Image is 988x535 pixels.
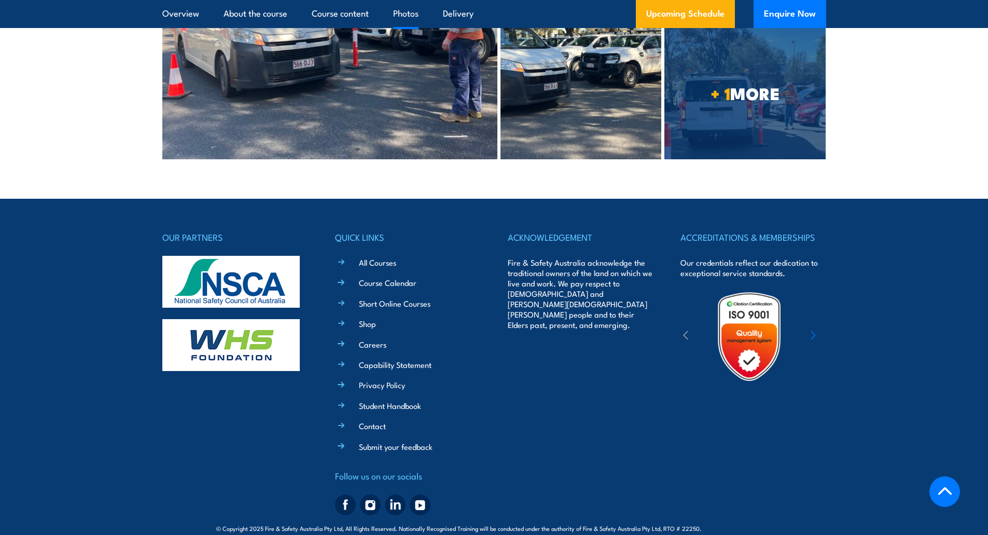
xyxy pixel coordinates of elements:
[359,257,396,268] a: All Courses
[711,80,730,106] strong: + 1
[508,257,653,330] p: Fire & Safety Australia acknowledge the traditional owners of the land on which we live and work....
[795,319,885,354] img: ewpa-logo
[359,359,432,370] a: Capability Statement
[359,420,386,431] a: Contact
[680,230,826,244] h4: ACCREDITATIONS & MEMBERSHIPS
[664,86,826,100] span: MORE
[359,339,386,350] a: Careers
[714,524,772,532] span: Site:
[216,523,772,533] span: © Copyright 2025 Fire & Safety Australia Pty Ltd, All Rights Reserved. Nationally Recognised Trai...
[162,319,300,371] img: whs-logo-footer
[162,256,300,308] img: nsca-logo-footer
[359,379,405,390] a: Privacy Policy
[704,291,795,382] img: Untitled design (19)
[359,441,433,452] a: Submit your feedback
[335,230,480,244] h4: QUICK LINKS
[735,523,772,533] a: KND Digital
[359,277,416,288] a: Course Calendar
[359,318,376,329] a: Shop
[359,298,430,309] a: Short Online Courses
[664,26,826,159] a: + 1MORE
[680,257,826,278] p: Our credentials reflect our dedication to exceptional service standards.
[359,400,421,411] a: Student Handbook
[508,230,653,244] h4: ACKNOWLEDGEMENT
[335,469,480,483] h4: Follow us on our socials
[162,230,308,244] h4: OUR PARTNERS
